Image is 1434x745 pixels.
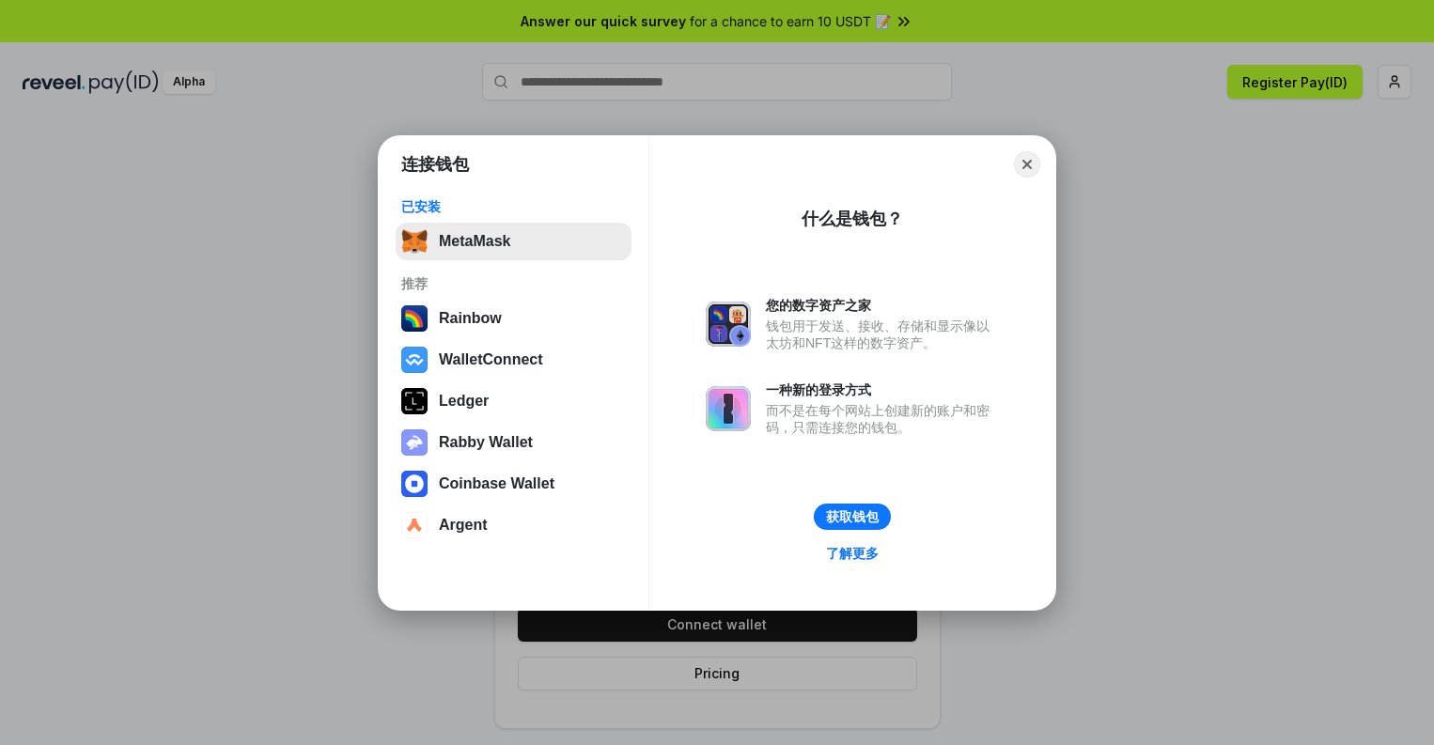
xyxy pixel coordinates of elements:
img: svg+xml,%3Csvg%20width%3D%2228%22%20height%3D%2228%22%20viewBox%3D%220%200%2028%2028%22%20fill%3D... [401,512,428,538]
div: Coinbase Wallet [439,475,554,492]
img: svg+xml,%3Csvg%20width%3D%2228%22%20height%3D%2228%22%20viewBox%3D%220%200%2028%2028%22%20fill%3D... [401,347,428,373]
button: Rabby Wallet [396,424,631,461]
div: 了解更多 [826,545,879,562]
div: 而不是在每个网站上创建新的账户和密码，只需连接您的钱包。 [766,402,999,436]
div: Ledger [439,393,489,410]
button: Coinbase Wallet [396,465,631,503]
img: svg+xml,%3Csvg%20width%3D%2228%22%20height%3D%2228%22%20viewBox%3D%220%200%2028%2028%22%20fill%3D... [401,471,428,497]
div: 推荐 [401,275,626,292]
button: Close [1014,151,1040,178]
button: MetaMask [396,223,631,260]
button: Ledger [396,382,631,420]
div: Rabby Wallet [439,434,533,451]
div: 已安装 [401,198,626,215]
a: 了解更多 [815,541,890,566]
div: 一种新的登录方式 [766,381,999,398]
button: Rainbow [396,300,631,337]
div: Rainbow [439,310,502,327]
img: svg+xml,%3Csvg%20xmlns%3D%22http%3A%2F%2Fwww.w3.org%2F2000%2Fsvg%22%20width%3D%2228%22%20height%3... [401,388,428,414]
div: MetaMask [439,233,510,250]
div: 钱包用于发送、接收、存储和显示像以太坊和NFT这样的数字资产。 [766,318,999,351]
img: svg+xml,%3Csvg%20xmlns%3D%22http%3A%2F%2Fwww.w3.org%2F2000%2Fsvg%22%20fill%3D%22none%22%20viewBox... [706,386,751,431]
button: 获取钱包 [814,504,891,530]
img: svg+xml,%3Csvg%20fill%3D%22none%22%20height%3D%2233%22%20viewBox%3D%220%200%2035%2033%22%20width%... [401,228,428,255]
h1: 连接钱包 [401,153,469,176]
div: Argent [439,517,488,534]
img: svg+xml,%3Csvg%20xmlns%3D%22http%3A%2F%2Fwww.w3.org%2F2000%2Fsvg%22%20fill%3D%22none%22%20viewBox... [706,302,751,347]
div: 什么是钱包？ [802,208,903,230]
button: Argent [396,506,631,544]
div: 获取钱包 [826,508,879,525]
div: 您的数字资产之家 [766,297,999,314]
button: WalletConnect [396,341,631,379]
img: svg+xml,%3Csvg%20xmlns%3D%22http%3A%2F%2Fwww.w3.org%2F2000%2Fsvg%22%20fill%3D%22none%22%20viewBox... [401,429,428,456]
img: svg+xml,%3Csvg%20width%3D%22120%22%20height%3D%22120%22%20viewBox%3D%220%200%20120%20120%22%20fil... [401,305,428,332]
div: WalletConnect [439,351,543,368]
